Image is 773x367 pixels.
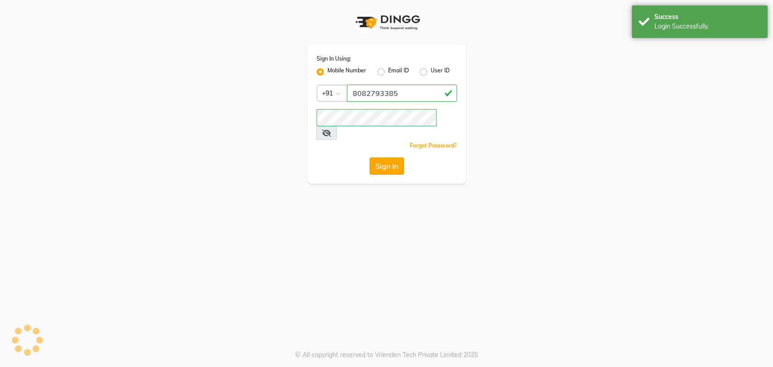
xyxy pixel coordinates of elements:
input: Username [317,109,437,126]
div: Success [654,12,761,22]
label: User ID [431,67,450,77]
button: Sign In [370,157,404,175]
label: Mobile Number [327,67,366,77]
input: Username [347,85,457,102]
div: Login Successfully. [654,22,761,31]
a: Forgot Password? [410,142,457,149]
label: Sign In Using: [317,55,351,63]
img: logo1.svg [350,9,423,36]
label: Email ID [388,67,409,77]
